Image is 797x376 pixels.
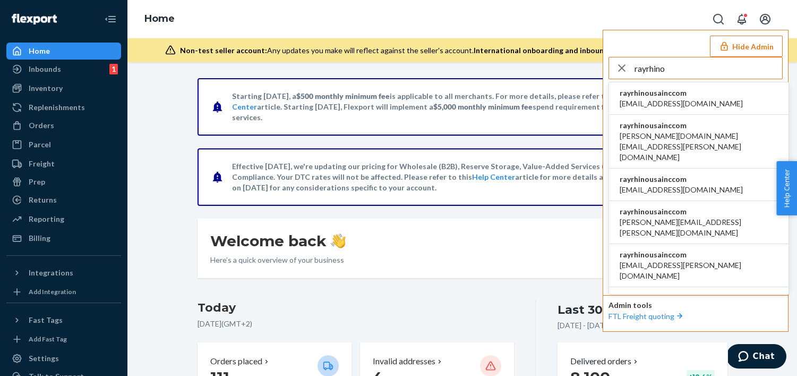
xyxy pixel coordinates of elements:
a: Inbounds1 [6,61,121,78]
p: [DATE] - [DATE] ( GMT+2 ) [558,320,642,331]
div: Home [29,46,50,56]
div: Integrations [29,268,73,278]
a: Parcel [6,136,121,153]
p: Starting [DATE], a is applicable to all merchants. For more details, please refer to this article... [232,91,691,123]
div: Add Fast Tag [29,335,67,344]
a: Billing [6,230,121,247]
span: [PERSON_NAME][EMAIL_ADDRESS][PERSON_NAME][DOMAIN_NAME] [620,217,778,238]
p: [DATE] ( GMT+2 ) [198,319,515,329]
div: Inbounds [29,64,61,74]
span: rayrhinousainccom [620,174,743,185]
input: Search or paste seller ID [635,57,782,79]
p: Invalid addresses [373,355,435,367]
button: Open account menu [755,9,776,30]
div: Billing [29,233,50,244]
h3: Today [198,299,515,316]
div: Parcel [29,139,51,150]
button: Open Search Box [708,9,729,30]
button: Help Center [776,161,797,215]
a: Returns [6,191,121,208]
p: Here’s a quick overview of your business [210,255,346,265]
button: Close Navigation [100,9,121,30]
div: Inventory [29,83,63,94]
div: Prep [29,177,45,187]
div: Returns [29,195,57,205]
button: Open notifications [731,9,752,30]
a: Inventory [6,80,121,97]
a: Orders [6,117,121,134]
span: rayrhinousainccom [620,293,778,303]
div: Fast Tags [29,315,63,325]
span: rayrhinousainccom [620,120,778,131]
button: Integrations [6,264,121,281]
div: Settings [29,353,59,364]
div: Last 30 days [558,302,635,318]
span: [EMAIL_ADDRESS][DOMAIN_NAME] [620,98,743,109]
a: Reporting [6,211,121,228]
button: Delivered orders [570,355,640,367]
a: Prep [6,173,121,190]
div: Freight [29,158,55,169]
span: [PERSON_NAME][DOMAIN_NAME][EMAIL_ADDRESS][PERSON_NAME][DOMAIN_NAME] [620,131,778,163]
button: Hide Admin [710,36,783,57]
a: Help Center [472,172,515,181]
img: Flexport logo [12,14,57,24]
span: rayrhinousainccom [620,88,743,98]
span: $5,000 monthly minimum fee [433,102,533,111]
span: [EMAIL_ADDRESS][DOMAIN_NAME] [620,185,743,195]
iframe: Opens a widget where you can chat to one of our agents [728,344,786,371]
span: International onboarding and inbounding may not work during impersonation. [474,46,749,55]
div: Replenishments [29,102,85,113]
div: 1 [109,64,118,74]
a: Add Integration [6,286,121,298]
div: Add Integration [29,287,76,296]
div: Orders [29,120,54,131]
a: Add Fast Tag [6,333,121,346]
div: Reporting [29,214,64,224]
button: Fast Tags [6,312,121,329]
p: Effective [DATE], we're updating our pricing for Wholesale (B2B), Reserve Storage, Value-Added Se... [232,161,691,193]
h1: Welcome back [210,231,346,250]
span: rayrhinousainccom [620,206,778,217]
img: hand-wave emoji [331,233,346,248]
span: $500 monthly minimum fee [296,91,390,101]
a: Replenishments [6,99,121,116]
ol: breadcrumbs [136,4,183,35]
span: Non-test seller account: [180,46,267,55]
a: Home [144,13,175,24]
p: Orders placed [210,355,262,367]
a: Freight [6,155,121,172]
a: Home [6,43,121,60]
p: Admin tools [609,300,783,311]
span: rayrhinousainccom [620,249,778,260]
div: Any updates you make will reflect against the seller's account. [180,45,749,56]
a: FTL Freight quoting [609,312,685,321]
span: [EMAIL_ADDRESS][PERSON_NAME][DOMAIN_NAME] [620,260,778,281]
a: Settings [6,350,121,367]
